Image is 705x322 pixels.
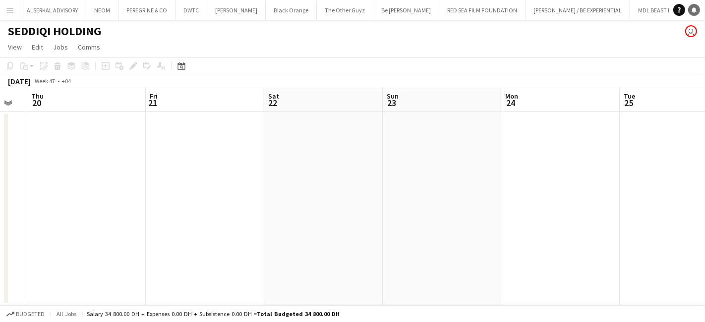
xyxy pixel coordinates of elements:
[504,97,518,108] span: 24
[30,97,44,108] span: 20
[8,24,101,39] h1: SEDDIQI HOLDING
[28,41,47,54] a: Edit
[31,92,44,101] span: Thu
[8,76,31,86] div: [DATE]
[53,43,68,52] span: Jobs
[505,92,518,101] span: Mon
[624,92,635,101] span: Tue
[19,0,86,20] button: ALSERKAL ADVISORY
[268,92,279,101] span: Sat
[257,310,340,318] span: Total Budgeted 34 800.00 DH
[267,97,279,108] span: 22
[630,0,686,20] button: MDL BEAST LLC
[385,97,399,108] span: 23
[33,77,58,85] span: Week 47
[16,311,45,318] span: Budgeted
[61,77,71,85] div: +04
[150,92,158,101] span: Fri
[526,0,630,20] button: [PERSON_NAME] / BE EXPERIENTIAL
[622,97,635,108] span: 25
[387,92,399,101] span: Sun
[87,310,340,318] div: Salary 34 800.00 DH + Expenses 0.00 DH + Subsistence 0.00 DH =
[74,41,104,54] a: Comms
[207,0,266,20] button: [PERSON_NAME]
[176,0,207,20] button: DWTC
[32,43,43,52] span: Edit
[8,43,22,52] span: View
[266,0,317,20] button: Black Orange
[373,0,439,20] button: Be [PERSON_NAME]
[5,309,46,320] button: Budgeted
[4,41,26,54] a: View
[317,0,373,20] button: The Other Guyz
[78,43,100,52] span: Comms
[439,0,526,20] button: RED SEA FILM FOUNDATION
[685,25,697,37] app-user-avatar: Glenda Castelino
[86,0,118,20] button: NEOM
[118,0,176,20] button: PEREGRINE & CO
[55,310,78,318] span: All jobs
[148,97,158,108] span: 21
[49,41,72,54] a: Jobs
